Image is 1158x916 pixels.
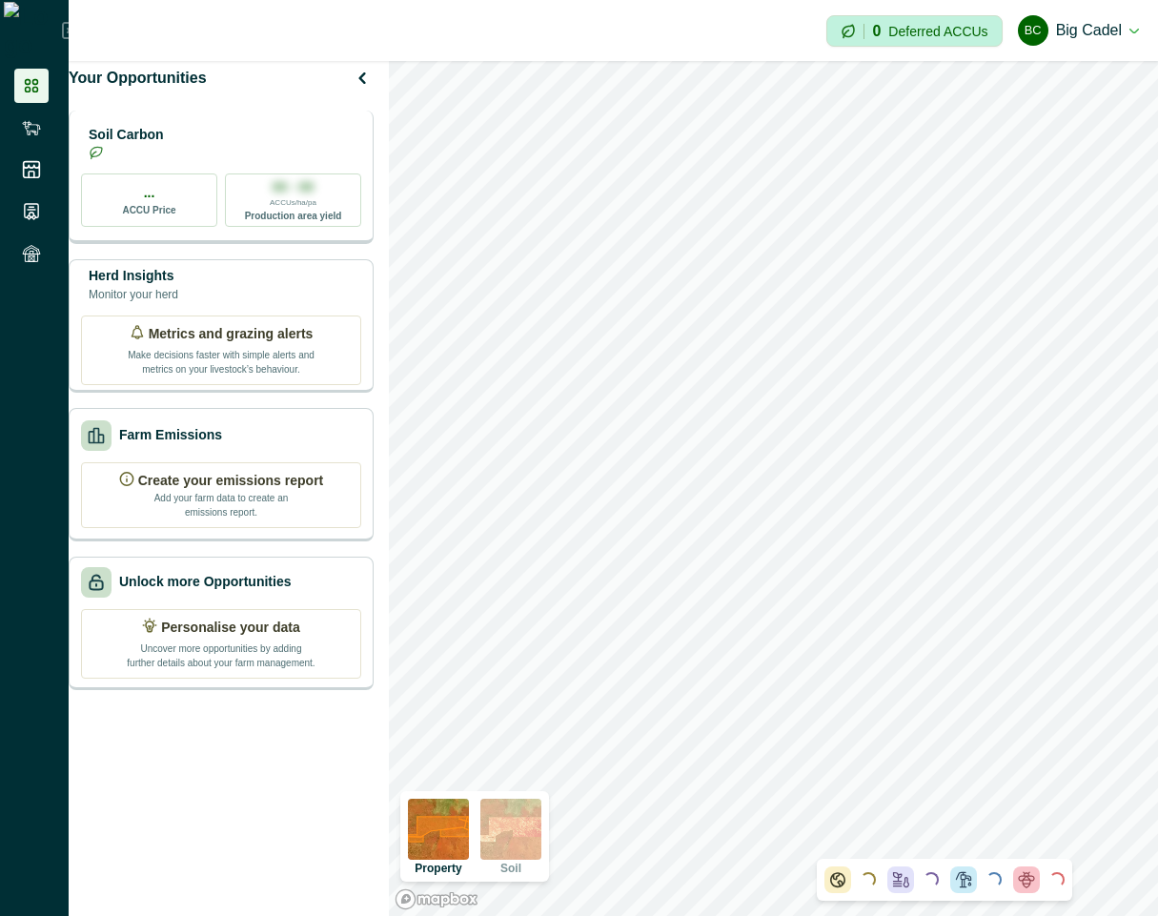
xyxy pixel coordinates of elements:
[480,799,541,860] img: soil preview
[126,344,316,377] p: Make decisions faster with simple alerts and metrics on your livestock’s behaviour.
[273,177,315,197] p: 00 - 00
[270,197,316,209] p: ACCUs/ha/pa
[138,471,324,491] p: Create your emissions report
[245,209,342,223] p: Production area yield
[150,491,293,519] p: Add your farm data to create an emissions report.
[119,572,291,592] p: Unlock more Opportunities
[500,863,521,874] p: Soil
[872,24,881,39] p: 0
[888,24,987,38] p: Deferred ACCUs
[408,799,469,860] img: property preview
[119,425,222,445] p: Farm Emissions
[161,618,300,638] p: Personalise your data
[4,2,62,59] img: Logo
[89,266,178,286] p: Herd Insights
[144,183,155,203] p: ...
[1018,8,1139,53] button: Big CadelBig Cadel
[415,863,461,874] p: Property
[395,888,478,910] a: Mapbox logo
[122,203,175,217] p: ACCU Price
[126,638,316,670] p: Uncover more opportunities by adding further details about your farm management.
[89,286,178,303] p: Monitor your herd
[89,125,164,145] p: Soil Carbon
[69,67,207,90] p: Your Opportunities
[149,324,314,344] p: Metrics and grazing alerts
